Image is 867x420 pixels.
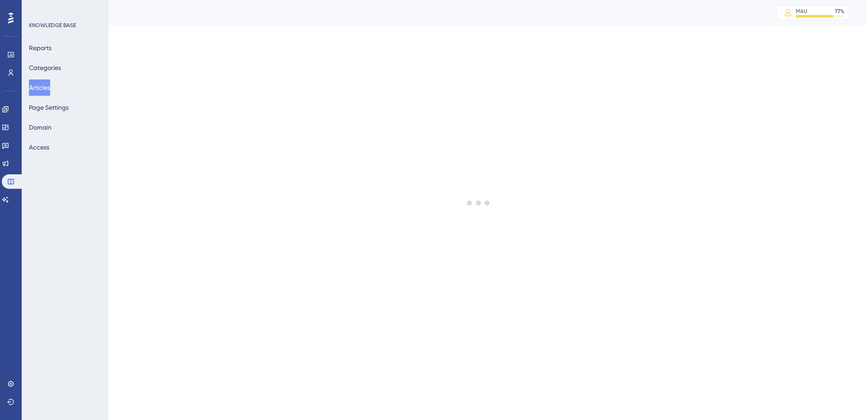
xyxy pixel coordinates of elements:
[796,8,807,15] div: MAU
[29,99,69,116] button: Page Settings
[29,40,51,56] button: Reports
[835,8,844,15] div: 77 %
[29,139,49,155] button: Access
[29,60,61,76] button: Categories
[29,22,76,29] div: KNOWLEDGE BASE
[29,79,50,96] button: Articles
[29,119,51,135] button: Domain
